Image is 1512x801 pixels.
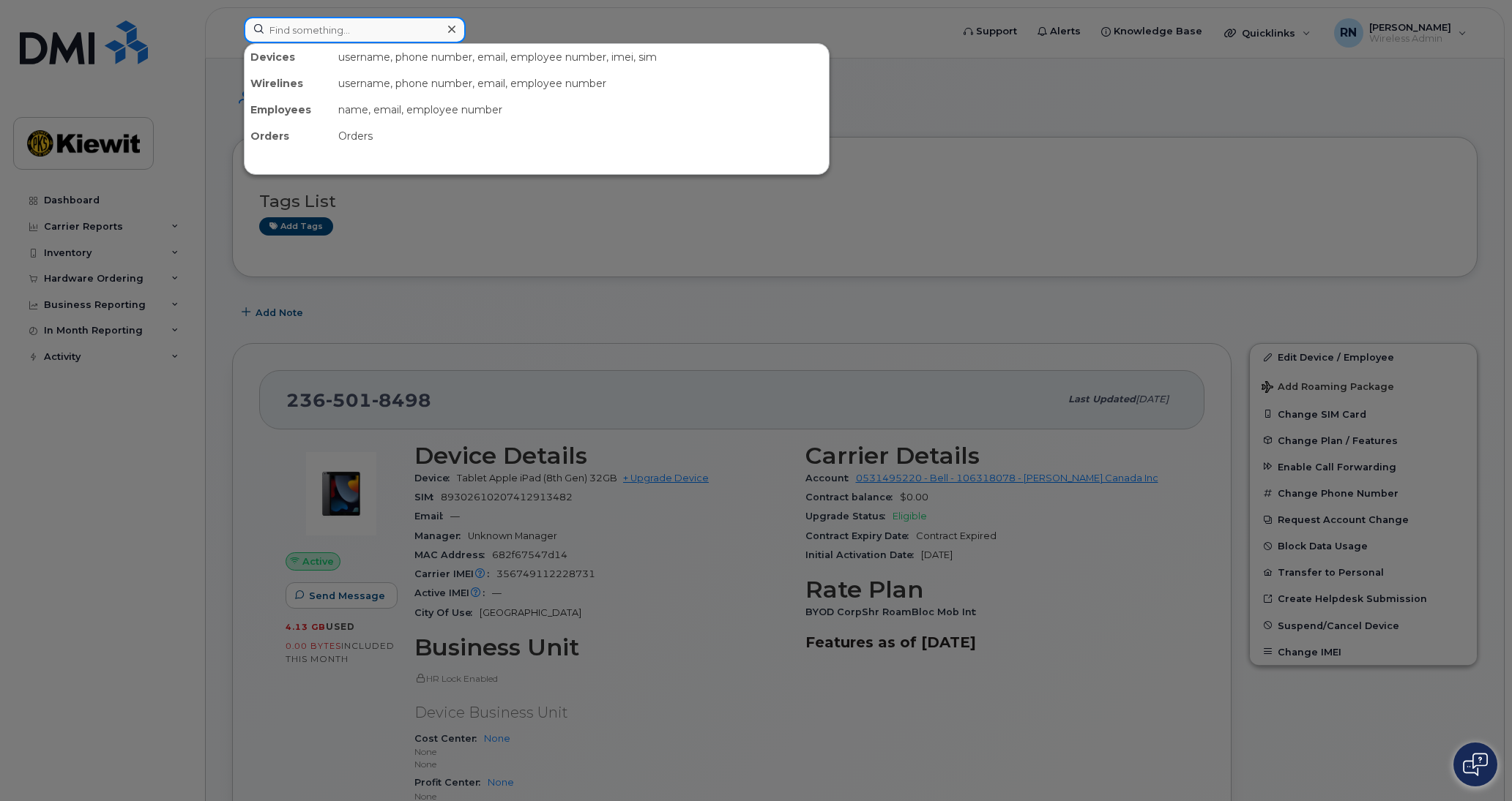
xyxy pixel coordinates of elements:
div: Orders [245,123,332,149]
div: Wirelines [245,70,332,97]
div: name, email, employee number [332,97,829,123]
div: username, phone number, email, employee number, imei, sim [332,44,829,70]
div: username, phone number, email, employee number [332,70,829,97]
div: Orders [332,123,829,149]
img: Open chat [1463,753,1488,776]
div: Employees [245,97,332,123]
div: Devices [245,44,332,70]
